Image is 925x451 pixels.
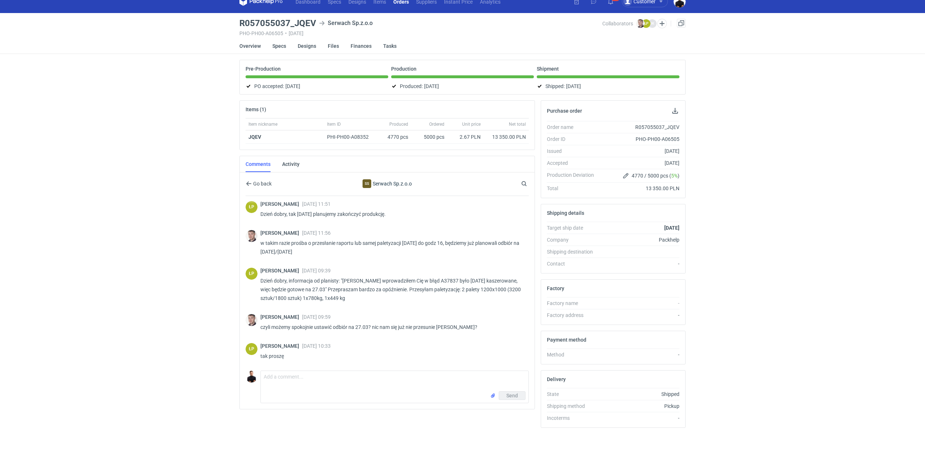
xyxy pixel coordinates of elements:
[282,156,300,172] a: Activity
[239,19,316,28] h3: R057055037_JQEV
[602,21,633,26] span: Collaborators
[239,38,261,54] a: Overview
[547,236,600,243] div: Company
[239,30,602,36] div: PHO-PH00-A06505 [DATE]
[547,285,564,291] h2: Factory
[302,230,331,236] span: [DATE] 11:56
[671,173,678,179] span: 5%
[547,159,600,167] div: Accepted
[600,147,679,155] div: [DATE]
[600,414,679,422] div: -
[260,230,302,236] span: [PERSON_NAME]
[600,260,679,267] div: -
[520,179,543,188] input: Search
[600,351,679,358] div: -
[378,130,411,144] div: 4770 pcs
[351,38,372,54] a: Finances
[547,376,566,382] h2: Delivery
[285,30,287,36] span: •
[246,371,258,383] img: Tomasz Kubiak
[363,179,371,188] div: Serwach Sp.z.o.o
[499,391,526,400] button: Send
[246,107,266,112] h2: Items (1)
[547,210,584,216] h2: Shipping details
[677,19,686,28] a: Duplicate
[547,108,582,114] h2: Purchase order
[547,248,600,255] div: Shipping destination
[260,201,302,207] span: [PERSON_NAME]
[248,134,261,140] a: JQEV
[319,19,373,28] div: Serwach Sp.z.o.o
[302,314,331,320] span: [DATE] 09:59
[246,343,258,355] figcaption: ŁP
[246,179,272,188] button: Go back
[260,343,302,349] span: [PERSON_NAME]
[547,414,600,422] div: Incoterms
[246,66,281,72] p: Pre-Production
[600,300,679,307] div: -
[547,312,600,319] div: Factory address
[600,185,679,192] div: 13 350.00 PLN
[429,121,444,127] span: Ordered
[547,147,600,155] div: Issued
[383,38,397,54] a: Tasks
[547,351,600,358] div: Method
[391,82,534,91] div: Produced:
[621,171,630,180] button: Edit production Deviation
[600,124,679,131] div: R057055037_JQEV
[391,66,417,72] p: Production
[246,230,258,242] img: Maciej Sikora
[246,343,258,355] div: Łukasz Postawa
[260,239,523,256] p: w takim razie prośba o przesłanie raportu lub samej paletyzacji [DATE] do godz 16, będziemy już p...
[246,82,388,91] div: PO accepted:
[246,268,258,280] figcaption: ŁP
[302,343,331,349] span: [DATE] 10:33
[260,268,302,273] span: [PERSON_NAME]
[547,124,600,131] div: Order name
[260,276,523,302] p: Dzień dobry, informacja od planisty: "[PERSON_NAME] wprowadziłem Cię w błąd A37837 było [DATE] ka...
[664,225,679,231] strong: [DATE]
[246,156,271,172] a: Comments
[547,135,600,143] div: Order ID
[600,236,679,243] div: Packhelp
[547,260,600,267] div: Contact
[411,130,447,144] div: 5000 pcs
[671,107,679,115] button: Download PO
[272,38,286,54] a: Specs
[636,19,645,28] img: Maciej Sikora
[298,38,316,54] a: Designs
[462,121,481,127] span: Unit price
[632,172,679,179] span: 4770 / 5000 pcs ( )
[547,391,600,398] div: State
[506,393,518,398] span: Send
[248,121,277,127] span: Item nickname
[657,19,667,28] button: Edit collaborators
[547,171,600,180] div: Production Deviation
[302,201,331,207] span: [DATE] 11:51
[547,185,600,192] div: Total
[246,201,258,213] figcaption: ŁP
[252,181,272,186] span: Go back
[246,268,258,280] div: Łukasz Postawa
[246,314,258,326] img: Maciej Sikora
[260,323,523,331] p: czyli możemy spokojnie ustawić odbiór na 27.03? nic nam się już nie przesunie [PERSON_NAME]?
[547,402,600,410] div: Shipping method
[486,133,526,141] div: 13 350.00 PLN
[547,300,600,307] div: Factory name
[363,179,371,188] figcaption: SS
[246,201,258,213] div: Łukasz Postawa
[328,38,339,54] a: Files
[537,82,679,91] div: Shipped:
[424,82,439,91] span: [DATE]
[547,224,600,231] div: Target ship date
[260,210,523,218] p: Dzień dobry, tak [DATE] planujemy zakończyć produkcję.
[600,402,679,410] div: Pickup
[600,159,679,167] div: [DATE]
[327,121,341,127] span: Item ID
[509,121,526,127] span: Net total
[302,268,331,273] span: [DATE] 09:39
